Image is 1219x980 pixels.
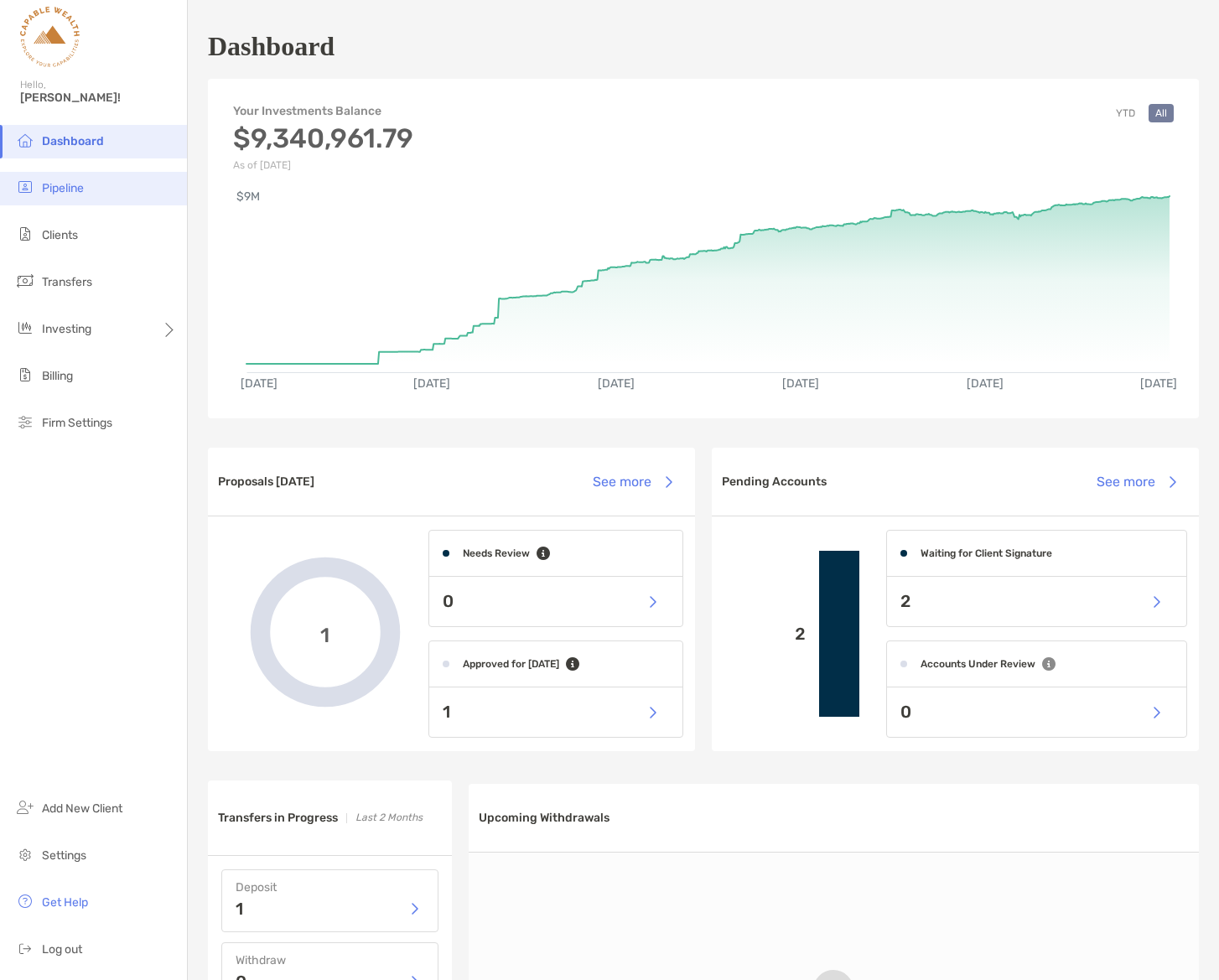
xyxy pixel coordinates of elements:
[42,228,78,242] span: Clients
[479,811,609,825] h3: Upcoming Withdrawals
[15,938,35,958] img: logout icon
[443,702,450,723] p: 1
[1109,104,1142,122] button: YTD
[218,474,314,489] h3: Proposals [DATE]
[218,811,338,825] h3: Transfers in Progress
[208,31,335,62] h1: Dashboard
[42,369,73,383] span: Billing
[1083,464,1189,500] button: See more
[20,7,80,67] img: Zoe Logo
[15,412,35,432] img: firm-settings icon
[355,807,423,828] p: Last 2 Months
[42,895,88,910] span: Get Help
[413,376,450,391] text: [DATE]
[42,942,82,957] span: Log out
[463,658,559,670] h4: Approved for [DATE]
[782,376,819,391] text: [DATE]
[722,474,827,489] h3: Pending Accounts
[42,848,86,863] span: Settings
[233,159,413,171] p: As of [DATE]
[15,891,35,911] img: get-help icon
[967,376,1004,391] text: [DATE]
[15,130,35,150] img: dashboard icon
[15,797,35,817] img: add_new_client icon
[921,547,1052,559] h4: Waiting for Client Signature
[15,318,35,338] img: investing icon
[42,275,92,289] span: Transfers
[236,880,424,894] h4: Deposit
[241,376,278,391] text: [DATE]
[42,416,112,430] span: Firm Settings
[233,122,413,154] h3: $9,340,961.79
[463,547,530,559] h4: Needs Review
[15,224,35,244] img: clients icon
[15,271,35,291] img: transfers icon
[443,591,454,612] p: 0
[320,620,329,645] span: 1
[42,134,104,148] span: Dashboard
[42,322,91,336] span: Investing
[236,189,260,204] text: $9M
[1149,104,1174,122] button: All
[900,591,910,612] p: 2
[42,181,84,195] span: Pipeline
[236,900,243,917] p: 1
[1140,376,1177,391] text: [DATE]
[921,658,1035,670] h4: Accounts Under Review
[20,91,177,105] span: [PERSON_NAME]!
[15,177,35,197] img: pipeline icon
[900,702,911,723] p: 0
[15,365,35,385] img: billing icon
[15,844,35,864] img: settings icon
[579,464,685,500] button: See more
[725,624,806,645] p: 2
[233,104,413,118] h4: Your Investments Balance
[42,801,122,816] span: Add New Client
[598,376,635,391] text: [DATE]
[236,953,424,967] h4: Withdraw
